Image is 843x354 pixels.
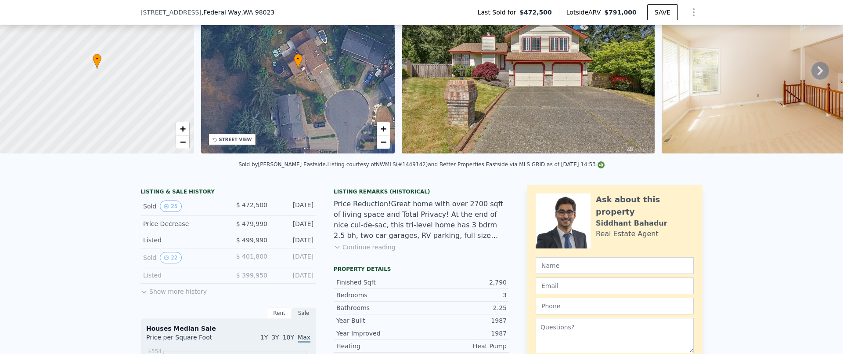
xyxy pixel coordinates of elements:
[566,8,604,17] span: Lotside ARV
[598,161,605,168] img: NWMLS Logo
[421,316,507,325] div: 1987
[647,4,678,20] button: SAVE
[421,329,507,338] div: 1987
[336,342,421,350] div: Heating
[202,8,274,17] span: , Federal Way
[143,201,221,212] div: Sold
[146,333,228,347] div: Price per Square Foot
[236,237,267,244] span: $ 499,990
[267,307,292,319] div: Rent
[176,122,189,135] a: Zoom in
[274,219,313,228] div: [DATE]
[140,284,207,296] button: Show more history
[334,199,509,241] div: Price Reduction!Great home with over 2700 sqft of living space and Total Privacy! At the end of n...
[143,236,221,245] div: Listed
[274,252,313,263] div: [DATE]
[596,193,694,218] div: Ask about this property
[292,307,316,319] div: Sale
[336,316,421,325] div: Year Built
[274,236,313,245] div: [DATE]
[336,329,421,338] div: Year Improved
[260,334,268,341] span: 1Y
[140,188,316,197] div: LISTING & SALE HISTORY
[685,4,702,21] button: Show Options
[596,218,667,229] div: Siddhant Bahadur
[143,271,221,280] div: Listed
[377,122,390,135] a: Zoom in
[274,271,313,280] div: [DATE]
[377,135,390,149] a: Zoom out
[536,298,694,314] input: Phone
[336,303,421,312] div: Bathrooms
[176,135,189,149] a: Zoom out
[236,253,267,260] span: $ 401,800
[294,55,303,63] span: •
[180,123,185,134] span: +
[381,123,386,134] span: +
[219,136,252,143] div: STREET VIEW
[274,201,313,212] div: [DATE]
[536,277,694,294] input: Email
[238,161,327,168] div: Sold by [PERSON_NAME] Eastside .
[236,272,267,279] span: $ 399,950
[143,219,221,228] div: Price Decrease
[160,201,181,212] button: View historical data
[421,291,507,299] div: 3
[298,334,310,343] span: Max
[334,243,396,252] button: Continue reading
[140,8,202,17] span: [STREET_ADDRESS]
[143,252,221,263] div: Sold
[327,161,604,168] div: Listing courtesy of NWMLS (#1449142) and Better Properties Eastside via MLS GRID as of [DATE] 14:53
[478,8,520,17] span: Last Sold for
[146,324,310,333] div: Houses Median Sale
[160,252,181,263] button: View historical data
[334,188,509,195] div: Listing Remarks (Historical)
[283,334,294,341] span: 10Y
[236,220,267,227] span: $ 479,990
[93,55,101,63] span: •
[519,8,552,17] span: $472,500
[336,291,421,299] div: Bedrooms
[421,342,507,350] div: Heat Pump
[93,54,101,69] div: •
[381,136,386,147] span: −
[294,54,303,69] div: •
[336,278,421,287] div: Finished Sqft
[271,334,279,341] span: 3Y
[596,229,659,239] div: Real Estate Agent
[536,257,694,274] input: Name
[421,278,507,287] div: 2,790
[334,266,509,273] div: Property details
[421,303,507,312] div: 2.25
[604,9,637,16] span: $791,000
[236,201,267,208] span: $ 472,500
[241,9,274,16] span: , WA 98023
[180,136,185,147] span: −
